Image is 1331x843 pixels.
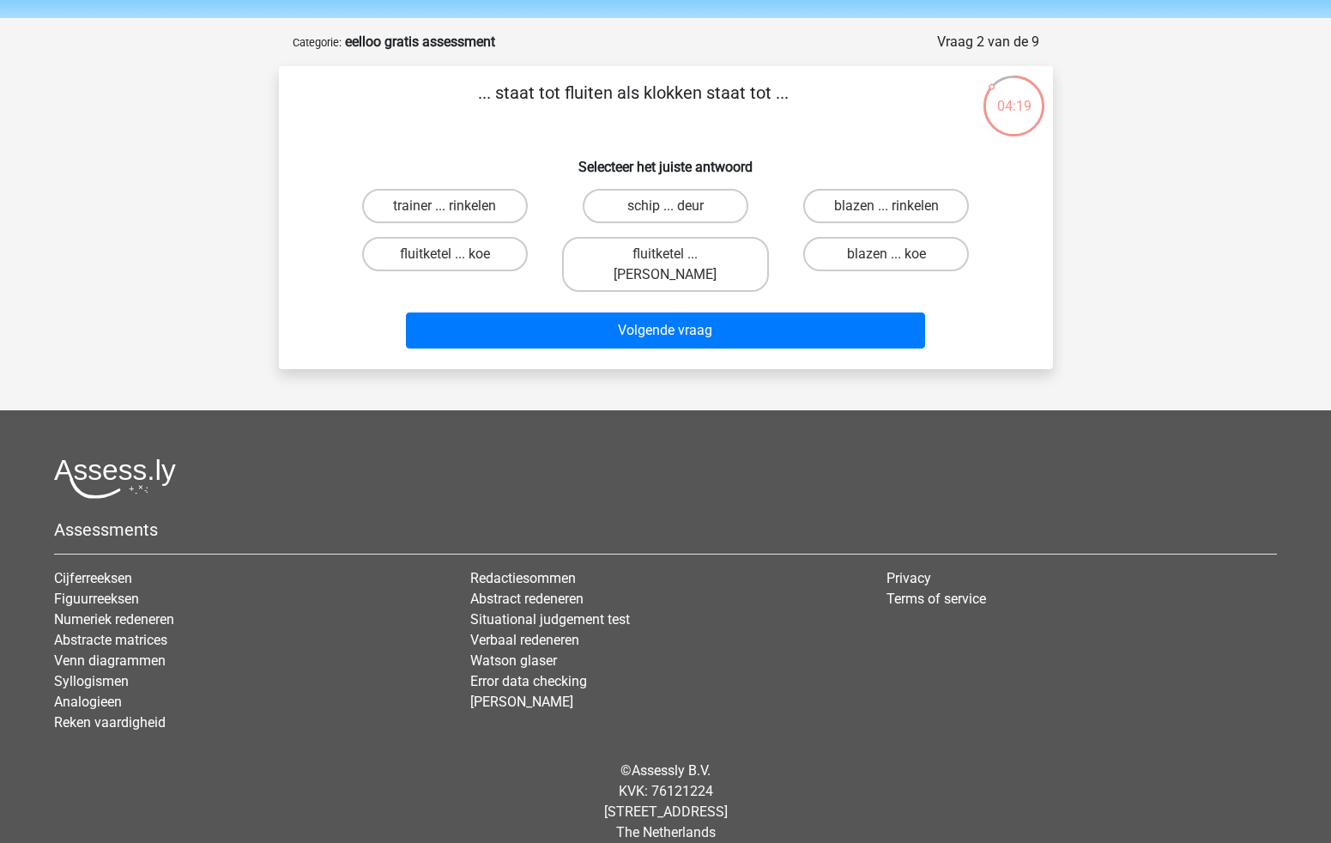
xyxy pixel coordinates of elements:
[470,673,587,689] a: Error data checking
[54,714,166,731] a: Reken vaardigheid
[306,145,1025,175] h6: Selecteer het juiste antwoord
[803,189,969,223] label: blazen ... rinkelen
[982,74,1046,117] div: 04:19
[470,591,584,607] a: Abstract redeneren
[562,237,769,292] label: fluitketel ... [PERSON_NAME]
[362,237,528,271] label: fluitketel ... koe
[886,570,931,586] a: Privacy
[306,80,961,131] p: ... staat tot fluiten als klokken staat tot ...
[803,237,969,271] label: blazen ... koe
[470,611,630,628] a: Situational judgement test
[54,673,129,689] a: Syllogismen
[54,591,139,607] a: Figuurreeksen
[54,652,166,669] a: Venn diagrammen
[470,694,573,710] a: [PERSON_NAME]
[470,632,579,648] a: Verbaal redeneren
[406,312,925,349] button: Volgende vraag
[54,570,132,586] a: Cijferreeksen
[54,458,176,499] img: Assessly logo
[345,33,495,50] strong: eelloo gratis assessment
[583,189,748,223] label: schip ... deur
[470,652,557,669] a: Watson glaser
[937,32,1039,52] div: Vraag 2 van de 9
[632,762,711,779] a: Assessly B.V.
[54,611,174,628] a: Numeriek redeneren
[362,189,528,223] label: trainer ... rinkelen
[293,36,342,49] small: Categorie:
[54,694,122,710] a: Analogieen
[886,591,986,607] a: Terms of service
[470,570,576,586] a: Redactiesommen
[54,519,1277,540] h5: Assessments
[54,632,167,648] a: Abstracte matrices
